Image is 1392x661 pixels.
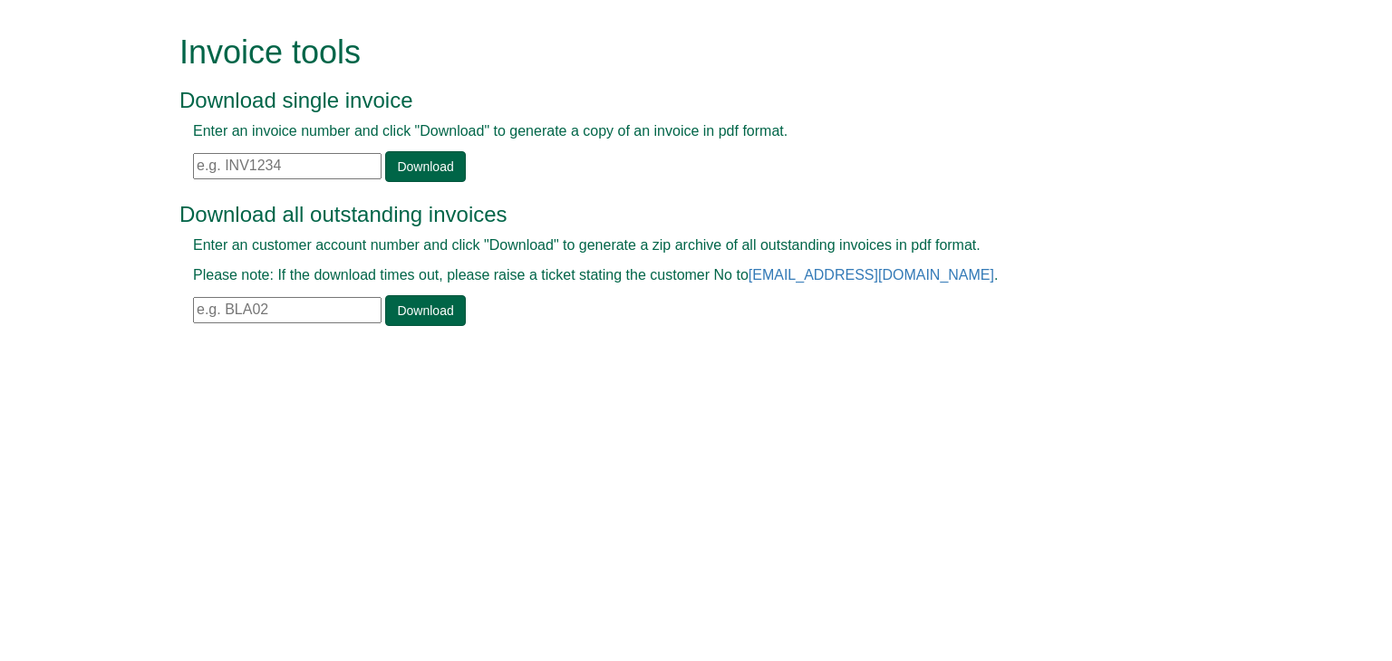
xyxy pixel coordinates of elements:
input: e.g. INV1234 [193,153,382,179]
p: Enter an invoice number and click "Download" to generate a copy of an invoice in pdf format. [193,121,1158,142]
p: Please note: If the download times out, please raise a ticket stating the customer No to . [193,265,1158,286]
a: Download [385,151,465,182]
a: [EMAIL_ADDRESS][DOMAIN_NAME] [749,267,994,283]
p: Enter an customer account number and click "Download" to generate a zip archive of all outstandin... [193,235,1158,256]
h1: Invoice tools [179,34,1172,71]
a: Download [385,295,465,326]
h3: Download single invoice [179,89,1172,112]
h3: Download all outstanding invoices [179,203,1172,226]
input: e.g. BLA02 [193,297,382,323]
